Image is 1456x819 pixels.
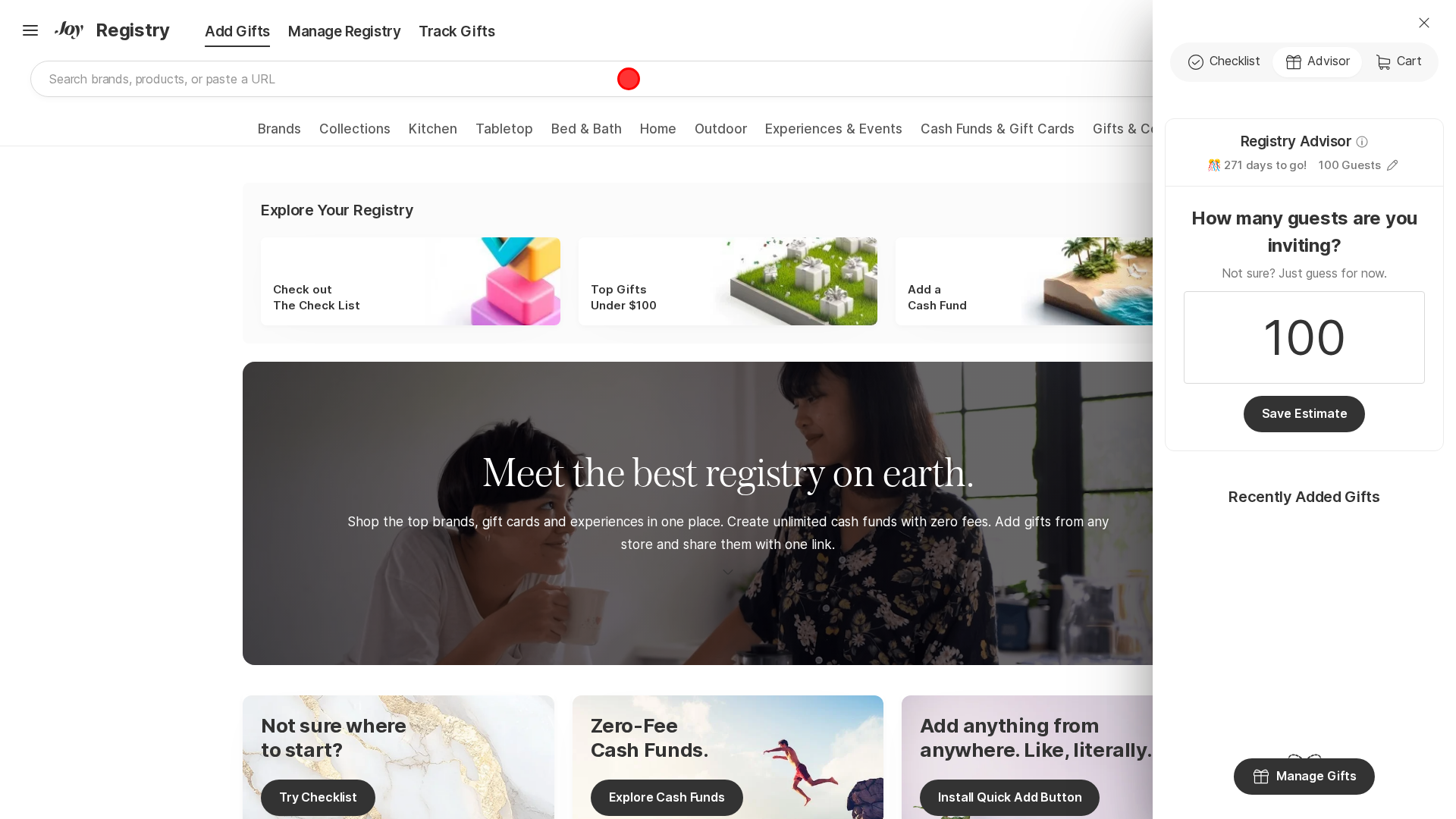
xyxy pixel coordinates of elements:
[1397,53,1422,68] span: Cart
[1184,205,1425,259] p: How many guests are you inviting?
[1175,47,1272,77] button: Checklist
[1272,47,1362,77] button: Advisor
[1397,5,1451,41] button: Close
[1319,157,1381,174] p: 100 Guests
[1244,396,1366,432] button: Save Estimate
[1383,157,1401,174] button: Edit Guest Count
[1184,264,1425,282] p: Not sure? Just guess for now.
[1234,758,1375,795] button: Manage Gifts
[1228,488,1380,506] p: Recently Added Gifts
[1241,131,1352,152] p: Registry Advisor
[1362,47,1434,77] button: Cart
[1207,157,1307,174] p: 🎊 271 days to go!
[1210,53,1260,68] span: Checklist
